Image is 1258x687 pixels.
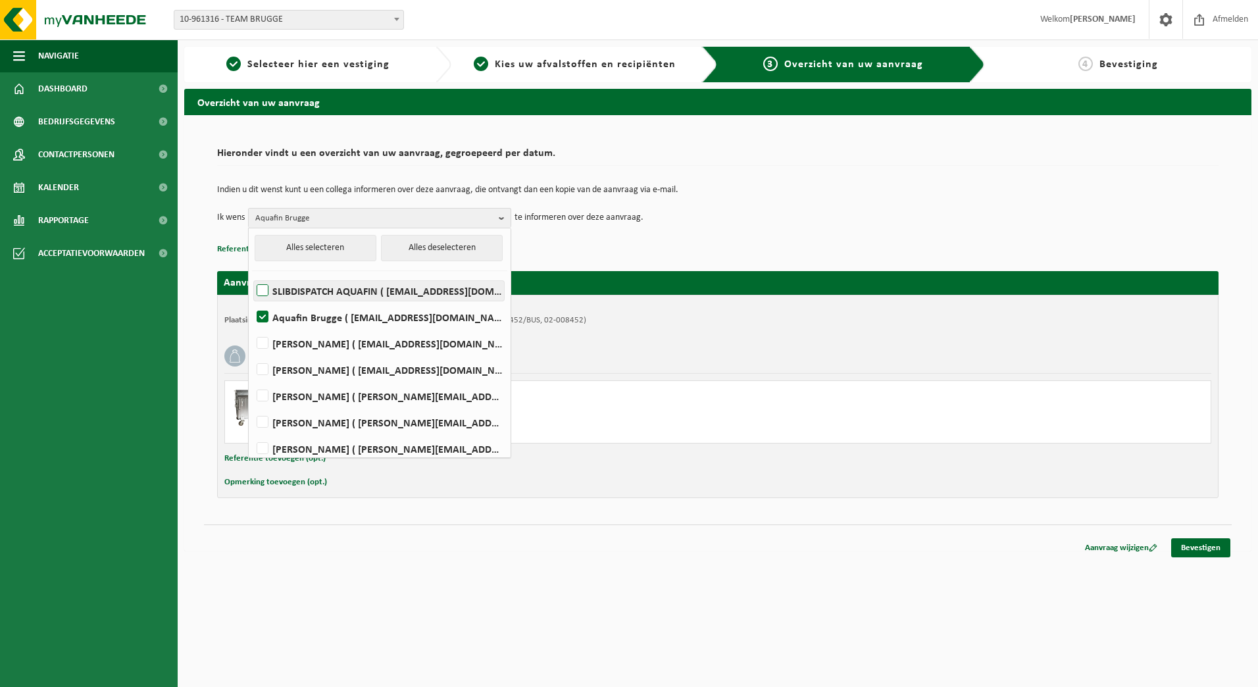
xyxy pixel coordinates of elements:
span: Kalender [38,171,79,204]
span: 3 [763,57,778,71]
span: Contactpersonen [38,138,114,171]
div: Ledigen [284,409,770,419]
label: [PERSON_NAME] ( [PERSON_NAME][EMAIL_ADDRESS][DOMAIN_NAME] ) [254,413,504,432]
span: 2 [474,57,488,71]
button: Alles deselecteren [381,235,503,261]
a: 1Selecteer hier een vestiging [191,57,425,72]
label: [PERSON_NAME] ( [PERSON_NAME][EMAIL_ADDRESS][DOMAIN_NAME] ) [254,386,504,406]
button: Referentie toevoegen (opt.) [217,241,318,258]
button: Aquafin Brugge [248,208,511,228]
div: Aantal: 1 [284,426,770,436]
strong: Plaatsingsadres: [224,316,282,324]
span: Bevestiging [1099,59,1158,70]
span: 1 [226,57,241,71]
p: Indien u dit wenst kunt u een collega informeren over deze aanvraag, die ontvangt dan een kopie v... [217,186,1219,195]
label: [PERSON_NAME] ( [EMAIL_ADDRESS][DOMAIN_NAME] ) [254,360,504,380]
p: Ik wens [217,208,245,228]
img: WB-1100-GAL-GY-01.png [232,388,271,427]
a: Bevestigen [1171,538,1230,557]
button: Alles selecteren [255,235,376,261]
p: te informeren over deze aanvraag. [515,208,643,228]
span: Dashboard [38,72,88,105]
a: 2Kies uw afvalstoffen en recipiënten [458,57,692,72]
span: Acceptatievoorwaarden [38,237,145,270]
span: Navigatie [38,39,79,72]
a: Aanvraag wijzigen [1075,538,1167,557]
span: Bedrijfsgegevens [38,105,115,138]
span: Selecteer hier een vestiging [247,59,390,70]
span: Kies uw afvalstoffen en recipiënten [495,59,676,70]
span: 10-961316 - TEAM BRUGGE [174,10,404,30]
label: Aquafin Brugge ( [EMAIL_ADDRESS][DOMAIN_NAME] ) [254,307,504,327]
span: Aquafin Brugge [255,209,493,228]
h2: Hieronder vindt u een overzicht van uw aanvraag, gegroepeerd per datum. [217,148,1219,166]
span: Rapportage [38,204,89,237]
label: [PERSON_NAME] ( [PERSON_NAME][EMAIL_ADDRESS][DOMAIN_NAME] ) [254,439,504,459]
button: Opmerking toevoegen (opt.) [224,474,327,491]
strong: [PERSON_NAME] [1070,14,1136,24]
h2: Overzicht van uw aanvraag [184,89,1251,114]
label: SLIBDISPATCH AQUAFIN ( [EMAIL_ADDRESS][DOMAIN_NAME] ) [254,281,504,301]
button: Referentie toevoegen (opt.) [224,450,326,467]
span: Overzicht van uw aanvraag [784,59,923,70]
label: [PERSON_NAME] ( [EMAIL_ADDRESS][DOMAIN_NAME] ) [254,334,504,353]
span: 10-961316 - TEAM BRUGGE [174,11,403,29]
span: 4 [1078,57,1093,71]
strong: Aanvraag voor [DATE] [224,278,322,288]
